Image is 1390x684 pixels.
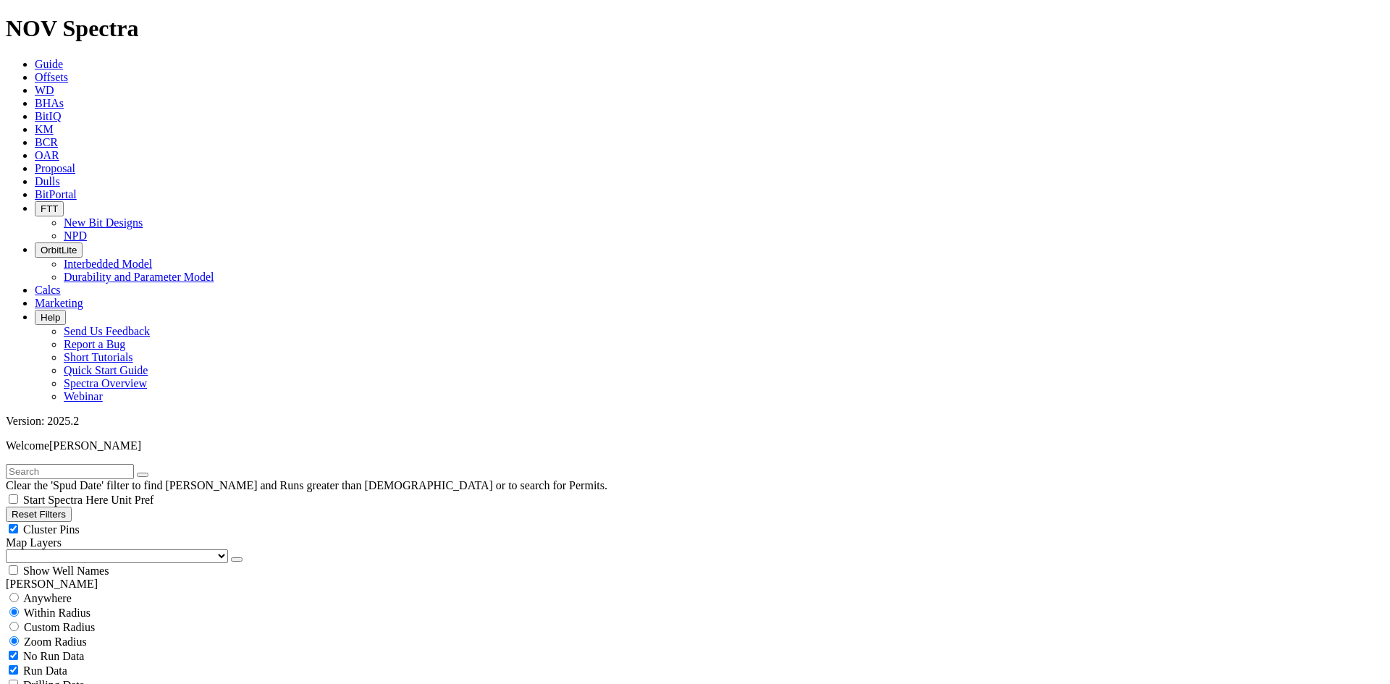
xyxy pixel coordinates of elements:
[35,123,54,135] a: KM
[35,310,66,325] button: Help
[35,284,61,296] a: Calcs
[64,364,148,376] a: Quick Start Guide
[111,494,153,506] span: Unit Pref
[6,15,1384,42] h1: NOV Spectra
[35,162,75,174] a: Proposal
[41,312,60,323] span: Help
[6,439,1384,452] p: Welcome
[35,84,54,96] a: WD
[23,650,84,662] span: No Run Data
[64,325,150,337] a: Send Us Feedback
[23,664,67,677] span: Run Data
[6,415,1384,428] div: Version: 2025.2
[64,338,125,350] a: Report a Bug
[6,507,72,522] button: Reset Filters
[64,351,133,363] a: Short Tutorials
[35,175,60,187] a: Dulls
[35,136,58,148] a: BCR
[6,479,607,491] span: Clear the 'Spud Date' filter to find [PERSON_NAME] and Runs greater than [DEMOGRAPHIC_DATA] or to...
[64,377,147,389] a: Spectra Overview
[49,439,141,452] span: [PERSON_NAME]
[35,201,64,216] button: FTT
[35,71,68,83] a: Offsets
[6,578,1384,591] div: [PERSON_NAME]
[23,565,109,577] span: Show Well Names
[23,523,80,536] span: Cluster Pins
[35,58,63,70] a: Guide
[41,203,58,214] span: FTT
[35,297,83,309] a: Marketing
[35,110,61,122] a: BitIQ
[64,390,103,402] a: Webinar
[35,242,83,258] button: OrbitLite
[64,216,143,229] a: New Bit Designs
[6,536,62,549] span: Map Layers
[23,592,72,604] span: Anywhere
[64,271,214,283] a: Durability and Parameter Model
[24,621,95,633] span: Custom Radius
[64,229,87,242] a: NPD
[24,607,90,619] span: Within Radius
[6,464,134,479] input: Search
[64,258,152,270] a: Interbedded Model
[35,188,77,200] a: BitPortal
[23,494,108,506] span: Start Spectra Here
[35,97,64,109] a: BHAs
[9,494,18,504] input: Start Spectra Here
[24,636,87,648] span: Zoom Radius
[41,245,77,256] span: OrbitLite
[35,149,59,161] a: OAR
